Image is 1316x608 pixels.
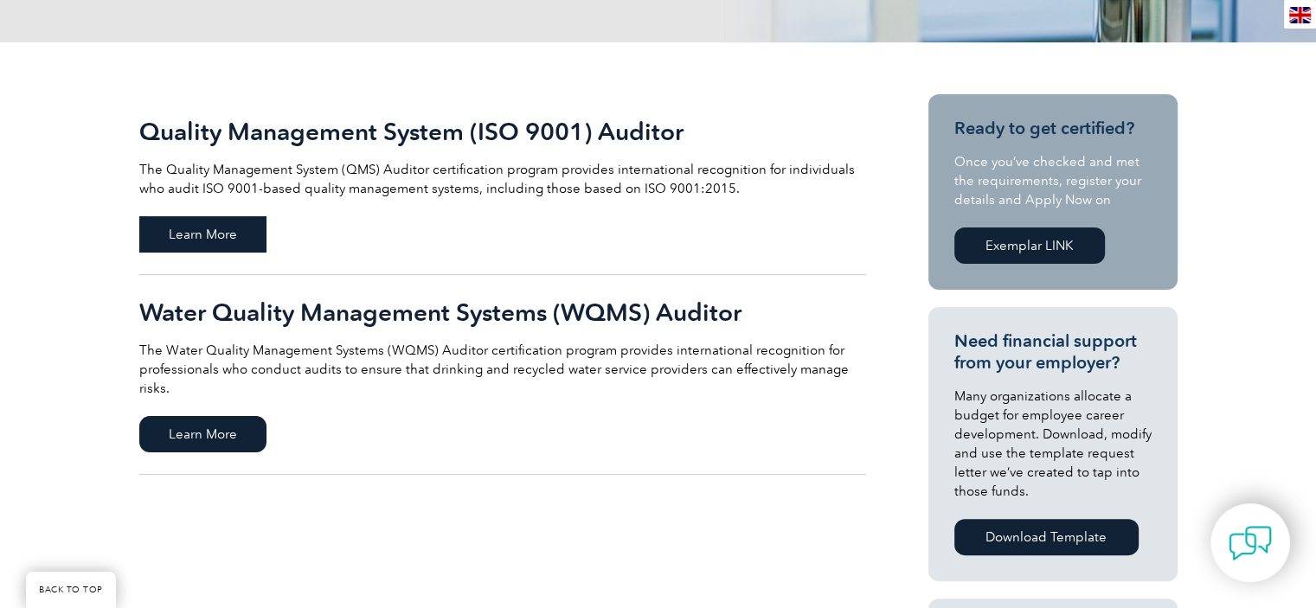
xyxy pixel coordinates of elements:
[139,216,266,253] span: Learn More
[139,416,266,452] span: Learn More
[139,118,866,145] h2: Quality Management System (ISO 9001) Auditor
[139,275,866,475] a: Water Quality Management Systems (WQMS) Auditor The Water Quality Management Systems (WQMS) Audit...
[139,94,866,275] a: Quality Management System (ISO 9001) Auditor The Quality Management System (QMS) Auditor certific...
[954,330,1152,374] h3: Need financial support from your employer?
[139,160,866,198] p: The Quality Management System (QMS) Auditor certification program provides international recognit...
[954,152,1152,209] p: Once you’ve checked and met the requirements, register your details and Apply Now on
[1289,7,1311,23] img: en
[139,341,866,398] p: The Water Quality Management Systems (WQMS) Auditor certification program provides international ...
[954,387,1152,501] p: Many organizations allocate a budget for employee career development. Download, modify and use th...
[954,519,1139,555] a: Download Template
[26,572,116,608] a: BACK TO TOP
[1229,522,1272,565] img: contact-chat.png
[954,118,1152,139] h3: Ready to get certified?
[139,298,866,326] h2: Water Quality Management Systems (WQMS) Auditor
[954,227,1105,264] a: Exemplar LINK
